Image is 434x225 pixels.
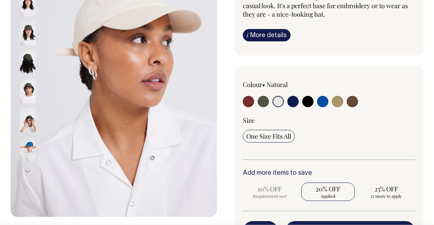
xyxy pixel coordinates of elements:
span: 25 more to apply [363,193,410,199]
div: Size [243,116,415,125]
span: i [247,31,248,39]
span: One Size Fits All [246,132,291,140]
span: 25% OFF [363,185,410,193]
input: 10% OFF Requirement met [243,183,297,201]
span: Applied [305,193,352,199]
img: worker-blue [20,137,36,161]
input: 25% OFF 25 more to apply [359,183,413,201]
img: olive [20,108,36,132]
input: One Size Fits All [243,130,295,143]
h6: Add more items to save [243,170,415,177]
span: 10% OFF [246,185,293,193]
button: Next [22,163,33,179]
label: Natural [266,80,288,89]
img: olive [20,21,36,45]
img: olive [20,50,36,74]
input: 20% OFF Applied [301,183,355,201]
div: Colour [243,80,312,89]
a: iMore details [243,29,291,41]
span: • [262,80,265,89]
img: olive [20,79,36,103]
span: 20% OFF [305,185,352,193]
span: Requirement met [246,193,293,199]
